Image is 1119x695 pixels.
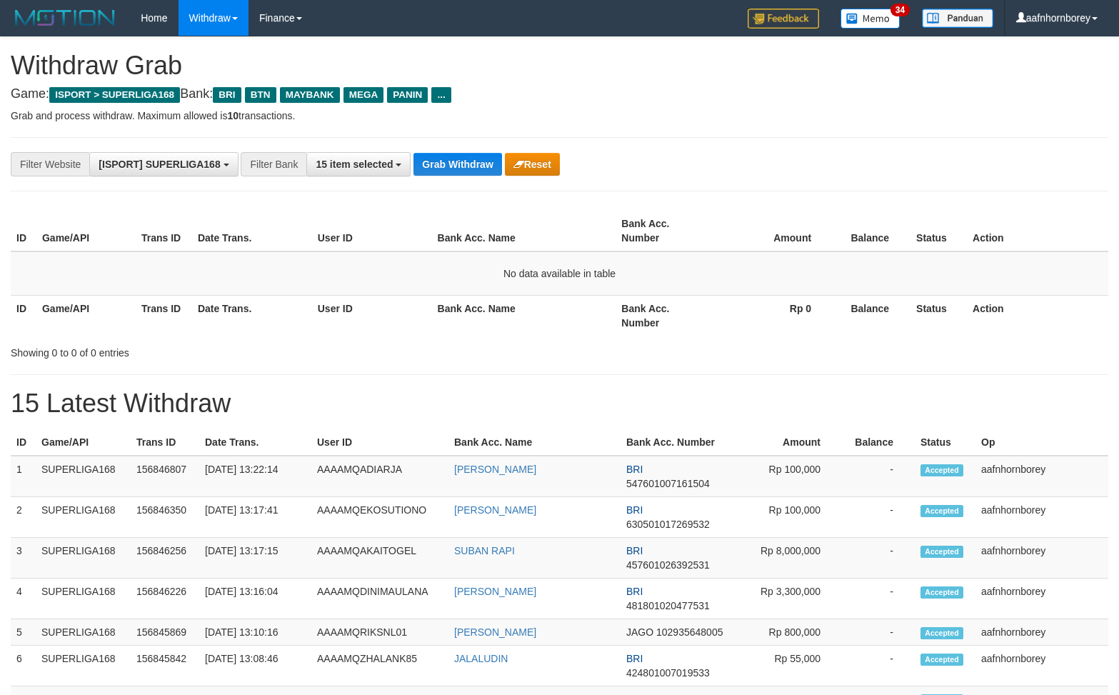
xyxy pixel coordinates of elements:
[11,295,36,336] th: ID
[833,211,910,251] th: Balance
[199,579,311,619] td: [DATE] 13:16:04
[732,646,842,686] td: Rp 55,000
[11,456,36,497] td: 1
[199,429,311,456] th: Date Trans.
[11,389,1108,418] h1: 15 Latest Withdraw
[11,497,36,538] td: 2
[715,295,833,336] th: Rp 0
[311,456,448,497] td: AAAAMQADIARJA
[715,211,833,251] th: Amount
[842,538,915,579] td: -
[842,579,915,619] td: -
[920,546,963,558] span: Accepted
[920,586,963,599] span: Accepted
[454,545,515,556] a: SUBAN RAPI
[280,87,340,103] span: MAYBANK
[131,538,199,579] td: 156846256
[842,429,915,456] th: Balance
[213,87,241,103] span: BRI
[227,110,239,121] strong: 10
[975,429,1108,456] th: Op
[36,211,136,251] th: Game/API
[920,627,963,639] span: Accepted
[920,654,963,666] span: Accepted
[11,579,36,619] td: 4
[626,600,710,611] span: Copy 481801020477531 to clipboard
[967,295,1108,336] th: Action
[312,211,432,251] th: User ID
[626,545,643,556] span: BRI
[842,456,915,497] td: -
[192,211,312,251] th: Date Trans.
[448,429,621,456] th: Bank Acc. Name
[454,504,536,516] a: [PERSON_NAME]
[11,646,36,686] td: 6
[833,295,910,336] th: Balance
[131,456,199,497] td: 156846807
[136,211,192,251] th: Trans ID
[192,295,312,336] th: Date Trans.
[36,619,131,646] td: SUPERLIGA168
[840,9,900,29] img: Button%20Memo.svg
[732,429,842,456] th: Amount
[199,646,311,686] td: [DATE] 13:08:46
[245,87,276,103] span: BTN
[454,464,536,475] a: [PERSON_NAME]
[36,295,136,336] th: Game/API
[626,667,710,679] span: Copy 424801007019533 to clipboard
[732,497,842,538] td: Rp 100,000
[626,626,653,638] span: JAGO
[910,295,967,336] th: Status
[626,559,710,571] span: Copy 457601026392531 to clipboard
[967,211,1108,251] th: Action
[36,497,131,538] td: SUPERLIGA168
[99,159,220,170] span: [ISPORT] SUPERLIGA168
[387,87,428,103] span: PANIN
[131,429,199,456] th: Trans ID
[11,211,36,251] th: ID
[11,251,1108,296] td: No data available in table
[621,429,732,456] th: Bank Acc. Number
[11,429,36,456] th: ID
[890,4,910,16] span: 34
[626,653,643,664] span: BRI
[626,519,710,530] span: Copy 630501017269532 to clipboard
[311,619,448,646] td: AAAAMQRIKSNL01
[432,295,616,336] th: Bank Acc. Name
[454,626,536,638] a: [PERSON_NAME]
[36,456,131,497] td: SUPERLIGA168
[454,653,508,664] a: JALALUDIN
[975,456,1108,497] td: aafnhornborey
[732,619,842,646] td: Rp 800,000
[311,579,448,619] td: AAAAMQDINIMAULANA
[131,646,199,686] td: 156845842
[11,538,36,579] td: 3
[975,579,1108,619] td: aafnhornborey
[842,619,915,646] td: -
[626,478,710,489] span: Copy 547601007161504 to clipboard
[626,464,643,475] span: BRI
[36,579,131,619] td: SUPERLIGA168
[626,504,643,516] span: BRI
[975,497,1108,538] td: aafnhornborey
[975,538,1108,579] td: aafnhornborey
[199,456,311,497] td: [DATE] 13:22:14
[432,211,616,251] th: Bank Acc. Name
[306,152,411,176] button: 15 item selected
[89,152,238,176] button: [ISPORT] SUPERLIGA168
[131,619,199,646] td: 156845869
[311,497,448,538] td: AAAAMQEKOSUTIONO
[920,464,963,476] span: Accepted
[842,497,915,538] td: -
[915,429,975,456] th: Status
[343,87,384,103] span: MEGA
[312,295,432,336] th: User ID
[11,51,1108,80] h1: Withdraw Grab
[131,579,199,619] td: 156846226
[11,152,89,176] div: Filter Website
[199,538,311,579] td: [DATE] 13:17:15
[920,505,963,517] span: Accepted
[311,646,448,686] td: AAAAMQZHALANK85
[616,295,715,336] th: Bank Acc. Number
[36,646,131,686] td: SUPERLIGA168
